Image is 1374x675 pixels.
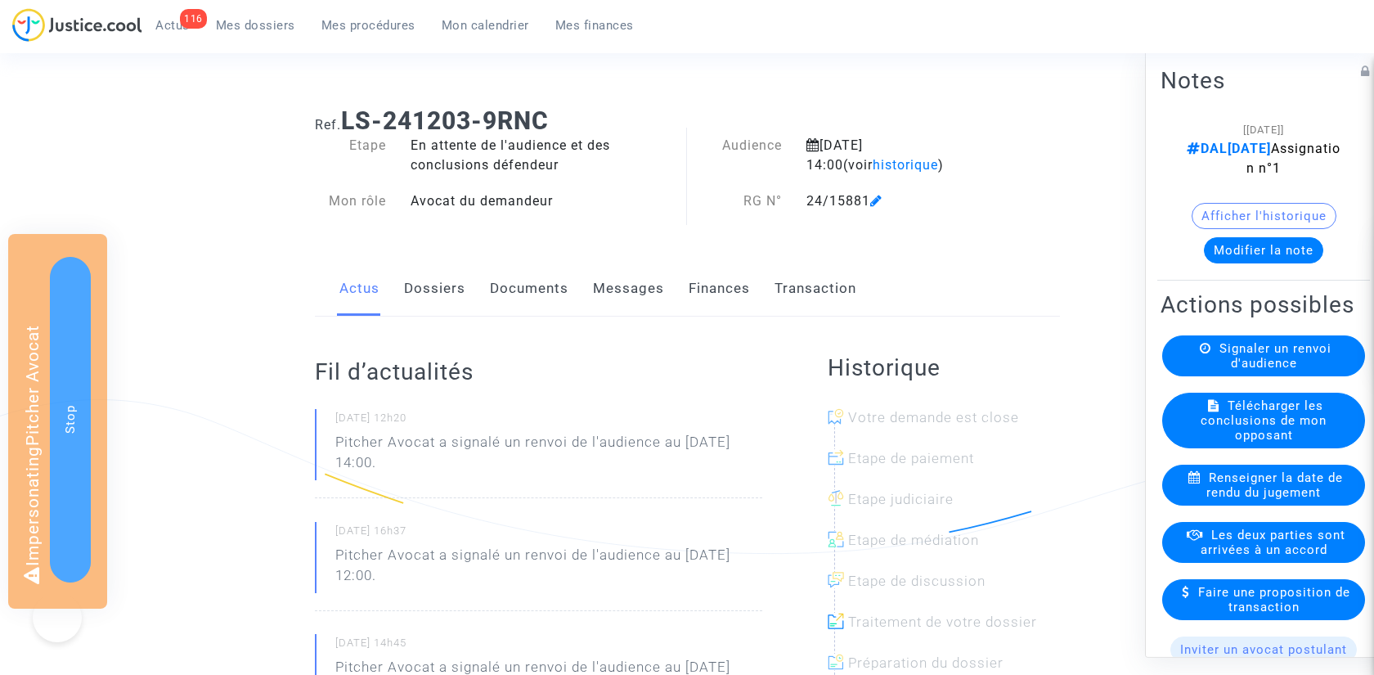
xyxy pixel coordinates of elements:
[33,593,82,642] iframe: Help Scout Beacon - Open
[398,136,687,175] div: En attente de l'audience et des conclusions défendeur
[490,262,568,316] a: Documents
[442,18,529,33] span: Mon calendrier
[1243,123,1284,135] span: [[DATE]]
[315,358,762,386] h2: Fil d’actualités
[1204,236,1323,263] button: Modifier la note
[203,13,308,38] a: Mes dossiers
[63,405,78,434] span: Stop
[1201,527,1345,556] span: Les deux parties sont arrivées à un accord
[216,18,295,33] span: Mes dossiers
[8,234,107,609] div: Impersonating
[689,262,750,316] a: Finances
[12,8,142,42] img: jc-logo.svg
[1219,340,1331,370] span: Signaler un renvoi d'audience
[848,409,1019,425] span: Votre demande est close
[1161,290,1367,318] h2: Actions possibles
[335,411,762,432] small: [DATE] 12h20
[873,157,938,173] span: historique
[315,117,341,133] span: Ref.
[303,136,399,175] div: Etape
[335,432,762,481] p: Pitcher Avocat a signalé un renvoi de l'audience au [DATE] 14:00.
[1187,140,1340,175] span: Assignation n°1
[593,262,664,316] a: Messages
[404,262,465,316] a: Dossiers
[1198,584,1350,614] span: Faire une proposition de transaction
[339,262,379,316] a: Actus
[555,18,634,33] span: Mes finances
[341,106,549,135] b: LS-241203-9RNC
[843,157,944,173] span: (voir )
[398,191,687,211] div: Avocat du demandeur
[429,13,542,38] a: Mon calendrier
[335,636,762,657] small: [DATE] 14h45
[775,262,856,316] a: Transaction
[687,191,794,211] div: RG N°
[335,545,762,594] p: Pitcher Avocat a signalé un renvoi de l'audience au [DATE] 12:00.
[180,9,207,29] div: 116
[50,257,91,583] button: Stop
[303,191,399,211] div: Mon rôle
[1180,641,1347,656] span: Inviter un avocat postulant
[687,136,794,175] div: Audience
[1187,140,1271,155] span: DAL[DATE]
[828,353,1060,382] h2: Historique
[1201,398,1327,442] span: Télécharger les conclusions de mon opposant
[321,18,415,33] span: Mes procédures
[155,18,190,33] span: Actus
[794,136,1008,175] div: [DATE] 14:00
[1206,470,1343,499] span: Renseigner la date de rendu du jugement
[335,524,762,545] small: [DATE] 16h37
[794,191,1008,211] div: 24/15881
[1192,202,1336,228] button: Afficher l'historique
[1161,65,1367,94] h2: Notes
[142,13,203,38] a: 116Actus
[542,13,647,38] a: Mes finances
[308,13,429,38] a: Mes procédures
